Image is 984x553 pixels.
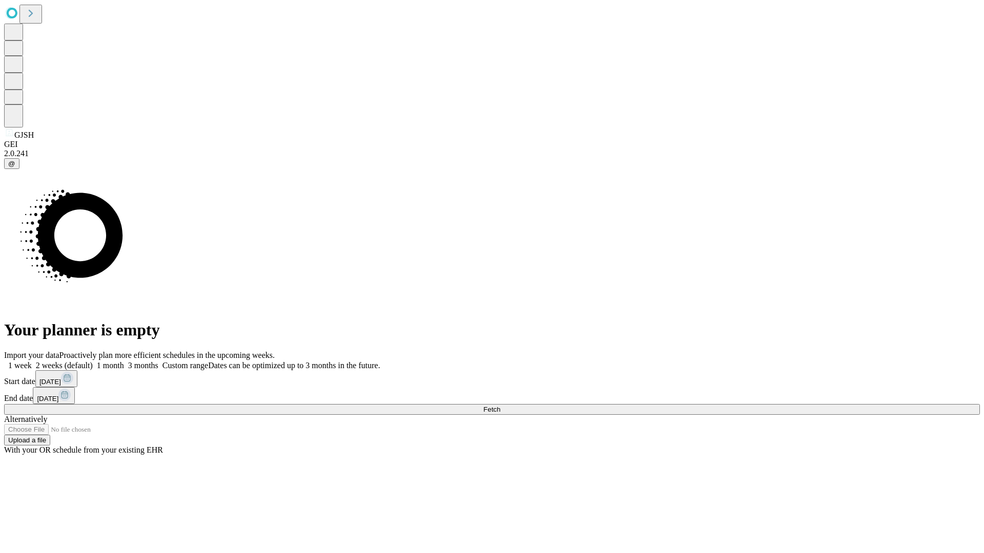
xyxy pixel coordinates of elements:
button: [DATE] [35,370,77,387]
span: With your OR schedule from your existing EHR [4,445,163,454]
button: @ [4,158,19,169]
span: GJSH [14,131,34,139]
span: Fetch [483,406,500,413]
span: Import your data [4,351,59,359]
span: [DATE] [37,395,58,402]
span: Proactively plan more efficient schedules in the upcoming weeks. [59,351,275,359]
button: Fetch [4,404,980,415]
span: 3 months [128,361,158,370]
span: 2 weeks (default) [36,361,93,370]
span: Dates can be optimized up to 3 months in the future. [208,361,380,370]
span: Custom range [162,361,208,370]
span: [DATE] [39,378,61,386]
button: Upload a file [4,435,50,445]
div: End date [4,387,980,404]
h1: Your planner is empty [4,321,980,339]
span: 1 month [97,361,124,370]
div: 2.0.241 [4,149,980,158]
div: Start date [4,370,980,387]
span: @ [8,160,15,167]
span: 1 week [8,361,32,370]
div: GEI [4,140,980,149]
span: Alternatively [4,415,47,423]
button: [DATE] [33,387,75,404]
